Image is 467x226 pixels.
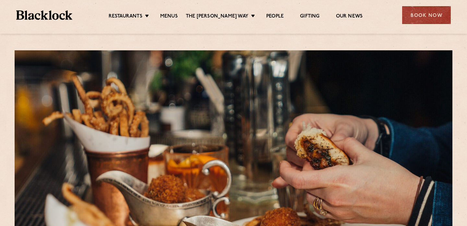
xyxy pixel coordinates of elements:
div: Book Now [402,6,451,24]
a: Gifting [300,13,319,20]
a: Our News [336,13,363,20]
a: Menus [160,13,178,20]
a: Restaurants [109,13,142,20]
a: People [266,13,284,20]
img: BL_Textured_Logo-footer-cropped.svg [16,10,72,20]
a: The [PERSON_NAME] Way [186,13,248,20]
